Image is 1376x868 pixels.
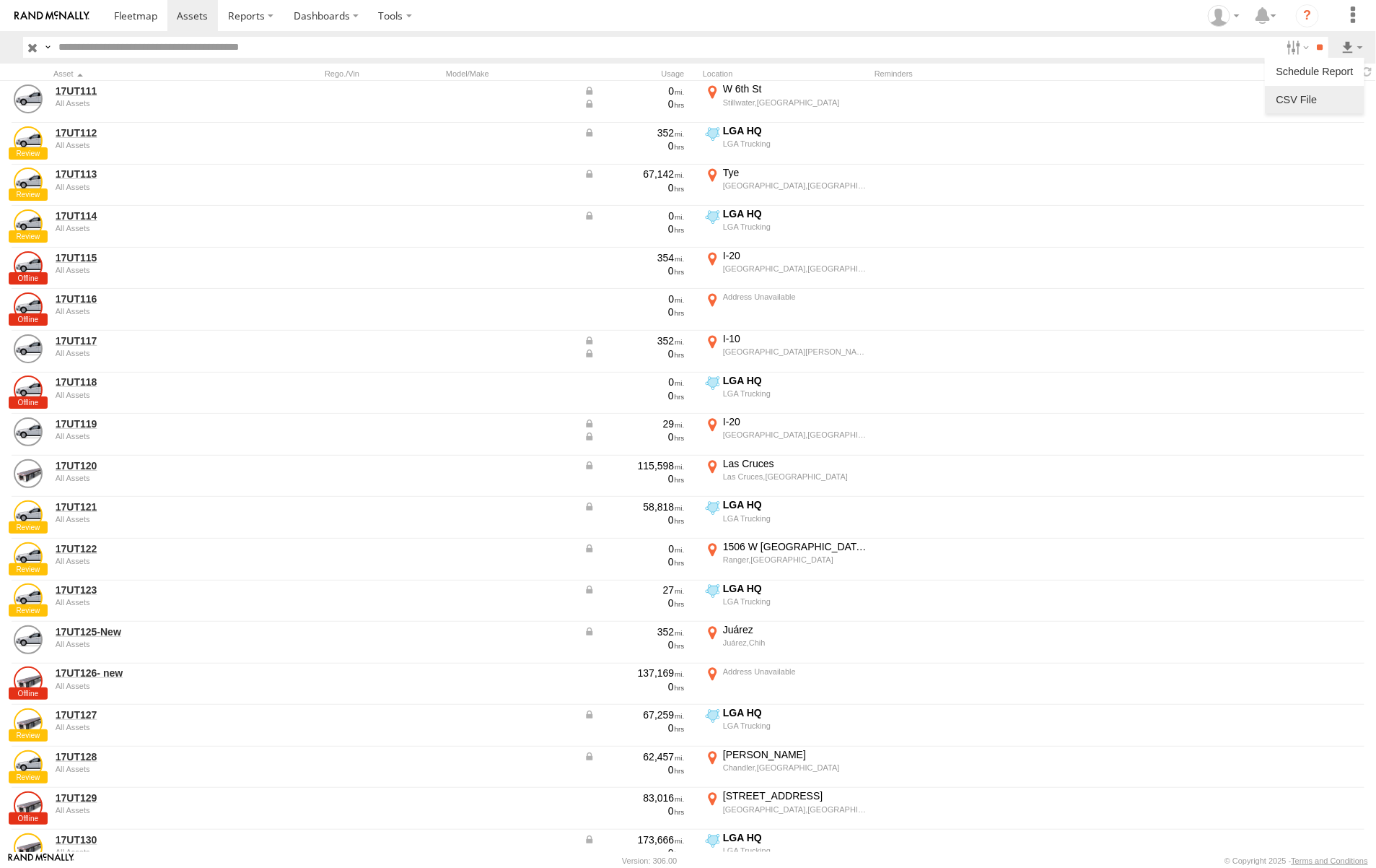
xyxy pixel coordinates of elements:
a: 17UT127 [56,708,253,721]
div: 0 [584,376,685,389]
div: Location [703,69,869,79]
a: 17UT121 [56,500,253,513]
div: Data from Vehicle CANbus [584,417,685,430]
div: [GEOGRAPHIC_DATA],[GEOGRAPHIC_DATA] [723,804,867,815]
div: Carlos Vazquez [1203,5,1245,27]
a: 17UT111 [56,84,253,97]
div: Data from Vehicle CANbus [584,334,685,347]
a: 17UT115 [56,251,253,264]
div: Rego./Vin [325,69,440,79]
label: Click to View Current Location [703,332,869,371]
label: Search Query [42,37,53,58]
label: Click to View Current Location [703,748,869,787]
div: 1506 W [GEOGRAPHIC_DATA]-254-LOOP [723,540,867,553]
div: 0 [584,139,685,152]
a: View Asset Details [14,459,43,488]
div: Data from Vehicle CANbus [584,625,685,638]
div: undefined [56,432,253,440]
div: undefined [56,391,253,399]
a: View Asset Details [14,168,43,196]
a: View Asset Details [14,126,43,155]
div: 83,016 [584,791,685,804]
div: undefined [56,848,253,856]
div: © Copyright 2025 - [1224,856,1368,865]
div: undefined [56,224,253,233]
a: 17UT128 [56,750,253,763]
div: Data from Vehicle CANbus [584,209,685,222]
div: LGA Trucking [723,721,867,731]
div: Stillwater,[GEOGRAPHIC_DATA] [723,97,867,108]
i: ? [1296,4,1319,27]
a: Visit our Website [8,854,74,868]
div: Chandler,[GEOGRAPHIC_DATA] [723,763,867,773]
div: LGA Trucking [723,596,867,607]
label: Click to View Current Location [703,82,869,121]
div: LGA Trucking [723,222,867,232]
a: 17UT113 [56,168,253,181]
div: Data from Vehicle CANbus [584,500,685,513]
label: Click to View Current Location [703,789,869,828]
a: 17UT120 [56,459,253,472]
div: LGA HQ [723,831,867,844]
div: Data from Vehicle CANbus [584,97,685,110]
div: 137,169 [584,667,685,680]
div: 0 [584,472,685,485]
div: 0 [584,596,685,609]
div: 0 [584,222,685,235]
div: Data from Vehicle CANbus [584,708,685,721]
div: 0 [584,846,685,859]
a: View Asset Details [14,292,43,321]
div: Reminders [875,69,1105,79]
div: undefined [56,806,253,815]
div: Las Cruces [723,457,867,470]
label: Click to View Current Location [703,124,869,163]
a: 17UT125-New [56,625,253,638]
div: [GEOGRAPHIC_DATA],[GEOGRAPHIC_DATA] [723,430,867,440]
label: Click to View Current Location [703,498,869,537]
div: Usage [582,69,697,79]
div: 0 [584,513,685,526]
label: Click to View Current Location [703,166,869,205]
div: LGA HQ [723,124,867,137]
label: Schedule Asset Details Report [1271,61,1359,82]
div: Data from Vehicle CANbus [584,583,685,596]
label: Click to View Current Location [703,706,869,745]
a: View Asset Details [14,750,43,779]
div: Las Cruces,[GEOGRAPHIC_DATA] [723,472,867,482]
label: Click to View Current Location [703,665,869,704]
div: LGA HQ [723,582,867,595]
div: LGA HQ [723,498,867,511]
div: [GEOGRAPHIC_DATA],[GEOGRAPHIC_DATA] [723,181,867,191]
div: I-20 [723,249,867,262]
a: View Asset Details [14,791,43,820]
a: View Asset Details [14,417,43,446]
label: Click to View Current Location [703,582,869,621]
div: 0 [584,763,685,776]
div: 0 [584,305,685,318]
div: Data from Vehicle CANbus [584,459,685,472]
label: Click to View Current Location [703,415,869,454]
div: 0 [584,804,685,817]
div: undefined [56,183,253,191]
div: I-10 [723,332,867,345]
label: Export results as... [1340,37,1364,58]
div: undefined [56,474,253,482]
div: [GEOGRAPHIC_DATA][PERSON_NAME],[GEOGRAPHIC_DATA] [723,347,867,357]
div: undefined [56,723,253,732]
a: 17UT117 [56,334,253,347]
div: Data from Vehicle CANbus [584,833,685,846]
a: View Asset Details [14,833,43,862]
div: 0 [584,389,685,402]
a: View Asset Details [14,708,43,737]
a: View Asset Details [14,667,43,695]
div: LGA Trucking [723,389,867,399]
img: rand-logo.svg [14,11,89,21]
div: LGA Trucking [723,846,867,856]
a: 17UT123 [56,583,253,596]
div: [GEOGRAPHIC_DATA],[GEOGRAPHIC_DATA] [723,264,867,274]
a: 17UT119 [56,417,253,430]
div: W 6th St [723,82,867,95]
div: undefined [56,765,253,773]
label: Click to View Current Location [703,374,869,413]
div: undefined [56,682,253,690]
